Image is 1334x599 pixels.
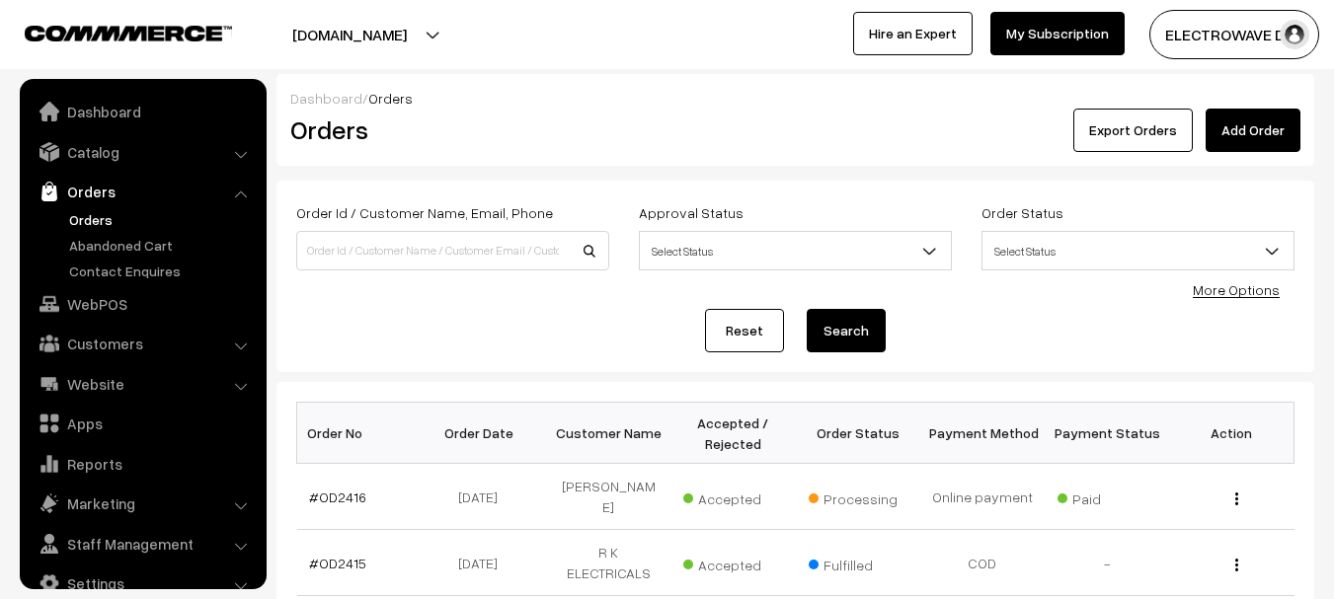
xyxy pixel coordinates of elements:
[1073,109,1193,152] button: Export Orders
[981,202,1063,223] label: Order Status
[1045,403,1169,464] th: Payment Status
[639,231,952,270] span: Select Status
[546,530,670,596] td: R K ELECTRICALS
[683,484,782,509] span: Accepted
[546,403,670,464] th: Customer Name
[982,234,1294,268] span: Select Status
[64,261,260,281] a: Contact Enquires
[670,403,795,464] th: Accepted / Rejected
[296,202,553,223] label: Order Id / Customer Name, Email, Phone
[25,406,260,441] a: Apps
[1235,492,1238,505] img: Menu
[640,234,951,268] span: Select Status
[1149,10,1319,59] button: ELECTROWAVE DE…
[25,326,260,361] a: Customers
[1206,109,1300,152] a: Add Order
[796,403,920,464] th: Order Status
[25,94,260,129] a: Dashboard
[920,403,1045,464] th: Payment Method
[290,114,607,145] h2: Orders
[25,526,260,562] a: Staff Management
[807,309,886,352] button: Search
[1235,559,1238,571] img: Menu
[309,555,366,571] a: #OD2415
[809,550,907,575] span: Fulfilled
[1280,20,1309,49] img: user
[920,530,1045,596] td: COD
[981,231,1295,270] span: Select Status
[64,209,260,230] a: Orders
[309,488,366,505] a: #OD2416
[25,366,260,402] a: Website
[296,231,609,270] input: Order Id / Customer Name / Customer Email / Customer Phone
[25,134,260,170] a: Catalog
[683,550,782,575] span: Accepted
[422,530,546,596] td: [DATE]
[705,309,784,352] a: Reset
[422,403,546,464] th: Order Date
[546,464,670,530] td: [PERSON_NAME]
[920,464,1045,530] td: Online payment
[639,202,744,223] label: Approval Status
[990,12,1125,55] a: My Subscription
[25,26,232,40] img: COMMMERCE
[297,403,422,464] th: Order No
[64,235,260,256] a: Abandoned Cart
[25,174,260,209] a: Orders
[853,12,973,55] a: Hire an Expert
[290,88,1300,109] div: /
[809,484,907,509] span: Processing
[368,90,413,107] span: Orders
[1058,484,1156,509] span: Paid
[25,286,260,322] a: WebPOS
[25,446,260,482] a: Reports
[25,20,197,43] a: COMMMERCE
[290,90,362,107] a: Dashboard
[1169,403,1294,464] th: Action
[25,486,260,521] a: Marketing
[422,464,546,530] td: [DATE]
[223,10,476,59] button: [DOMAIN_NAME]
[1045,530,1169,596] td: -
[1193,281,1280,298] a: More Options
